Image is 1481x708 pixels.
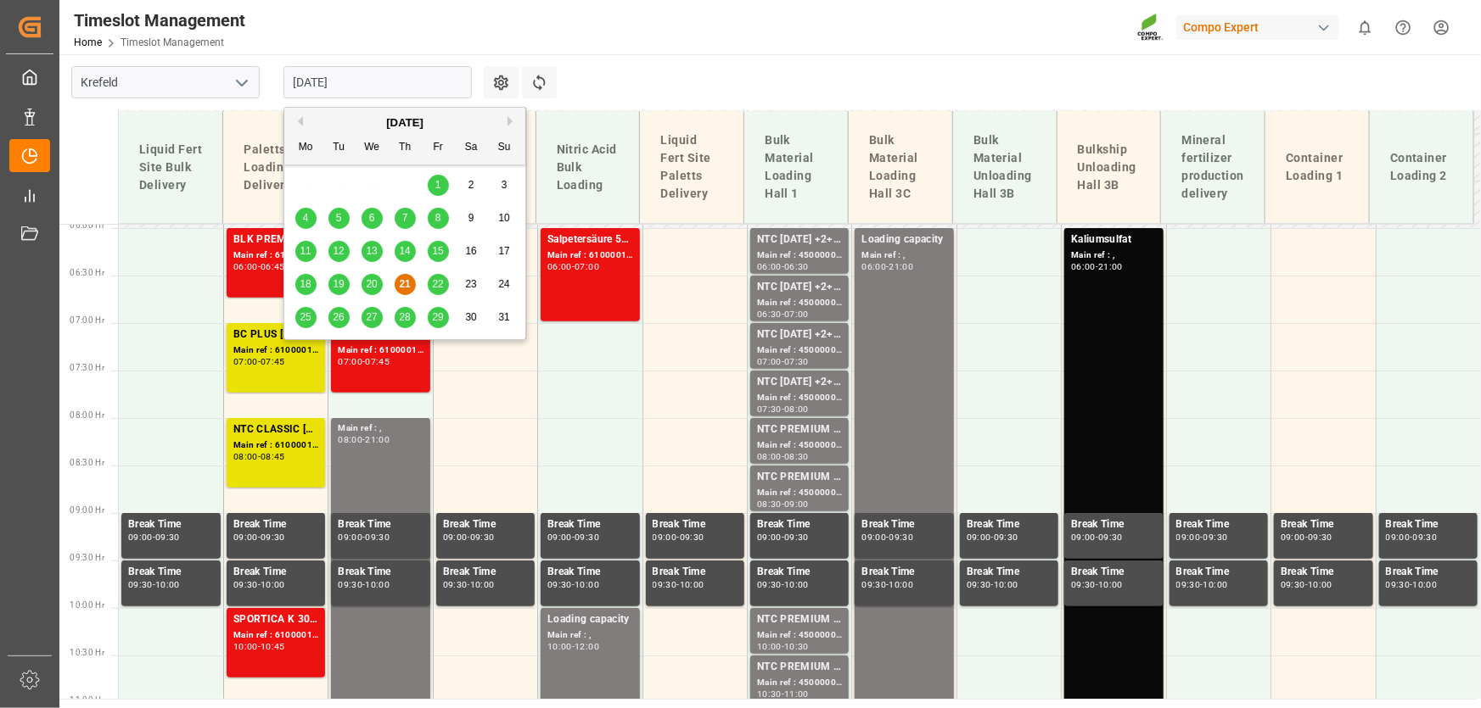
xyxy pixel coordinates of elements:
div: 09:00 [784,500,809,508]
div: Liquid Fert Site Paletts Delivery [654,125,730,209]
div: 06:00 [1071,263,1096,270]
div: Main ref : , [547,628,632,643]
div: 09:00 [861,533,886,541]
span: 07:30 Hr [70,363,104,372]
div: Compo Expert [1176,15,1339,40]
div: Break Time [128,516,214,533]
div: 09:30 [1203,533,1228,541]
a: Home [74,36,102,48]
div: Tu [328,137,350,159]
div: 10:00 [365,581,390,588]
div: Choose Sunday, August 3rd, 2025 [494,175,515,196]
div: 10:00 [1098,581,1123,588]
div: 07:00 [338,358,362,365]
div: Main ref : 4500000012, 2000000014; [757,438,842,453]
div: 07:00 [233,358,258,365]
div: Container Loading 1 [1279,142,1355,192]
div: Container Loading 2 [1383,142,1460,192]
input: DD.MM.YYYY [283,66,472,98]
div: - [1410,581,1412,588]
div: Break Time [653,516,738,533]
div: 09:30 [261,533,285,541]
div: Kaliumsulfat [1071,231,1156,248]
div: Choose Tuesday, August 26th, 2025 [328,307,350,328]
div: Nitric Acid Bulk Loading [550,134,626,201]
div: 10:00 [889,581,914,588]
div: 07:45 [261,358,285,365]
span: 4 [303,212,309,224]
div: - [572,263,575,270]
div: Break Time [861,564,946,581]
span: 06:00 Hr [70,220,104,230]
div: Choose Wednesday, August 20th, 2025 [362,274,383,295]
div: - [153,533,155,541]
div: 12:00 [575,643,599,650]
div: Break Time [443,516,528,533]
div: Main ref : , [338,421,423,436]
div: Choose Tuesday, August 19th, 2025 [328,274,350,295]
div: Choose Sunday, August 31st, 2025 [494,307,515,328]
div: 09:00 [1281,533,1305,541]
div: - [676,581,679,588]
div: 09:30 [1071,581,1096,588]
div: Break Time [861,516,946,533]
div: Choose Wednesday, August 27th, 2025 [362,307,383,328]
span: 15 [432,245,443,257]
div: Main ref : 4500000131, 2000000058; [757,296,842,310]
div: Break Time [443,564,528,581]
div: 10:00 [470,581,495,588]
span: 19 [333,278,344,290]
span: 16 [465,245,476,257]
div: 10:45 [261,643,285,650]
button: Compo Expert [1176,11,1346,43]
button: open menu [228,70,254,96]
div: Choose Saturday, August 9th, 2025 [461,208,482,229]
div: 09:30 [365,533,390,541]
div: Choose Thursday, August 7th, 2025 [395,208,416,229]
div: 07:30 [784,358,809,365]
div: 09:30 [1308,533,1332,541]
div: 11:00 [784,690,809,698]
div: Choose Friday, August 22nd, 2025 [428,274,449,295]
div: 10:00 [575,581,599,588]
span: 5 [336,212,342,224]
div: Main ref : 4500000000, 2000000014; [757,676,842,690]
div: Break Time [128,564,214,581]
div: 07:30 [757,405,782,413]
div: - [1200,581,1203,588]
div: 09:30 [994,533,1018,541]
span: 23 [465,278,476,290]
div: 09:00 [128,533,153,541]
div: SPORTICA K 30-0-10 26%UH 25kg (x40) INT;FLO T PERM [DATE] 25kg (x40) INT;BLK CLASSIC [DATE] 25kg(... [233,611,318,628]
div: 09:30 [653,581,677,588]
input: Type to search/select [71,66,260,98]
div: Choose Sunday, August 24th, 2025 [494,274,515,295]
div: Break Time [757,564,842,581]
div: 07:45 [365,358,390,365]
div: Break Time [653,564,738,581]
span: 09:30 Hr [70,553,104,562]
div: Main ref : 6100001281, 2000001115; [233,628,318,643]
span: 25 [300,311,311,323]
div: 08:00 [338,436,362,443]
div: - [258,581,261,588]
div: NTC [DATE] +2+TE BULK; [757,374,842,391]
div: 09:30 [1176,581,1201,588]
span: 30 [465,311,476,323]
div: - [676,533,679,541]
div: Break Time [1071,516,1156,533]
div: Choose Sunday, August 17th, 2025 [494,241,515,262]
span: 11:00 Hr [70,695,104,705]
div: - [782,358,784,365]
span: 17 [498,245,509,257]
div: Bulk Material Unloading Hall 3B [967,125,1043,209]
div: Choose Tuesday, August 12th, 2025 [328,241,350,262]
div: - [886,581,889,588]
div: - [362,581,365,588]
div: 09:00 [1176,533,1201,541]
div: Choose Saturday, August 2nd, 2025 [461,175,482,196]
div: 10:00 [155,581,180,588]
div: Choose Tuesday, August 5th, 2025 [328,208,350,229]
span: 18 [300,278,311,290]
div: 06:45 [261,263,285,270]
